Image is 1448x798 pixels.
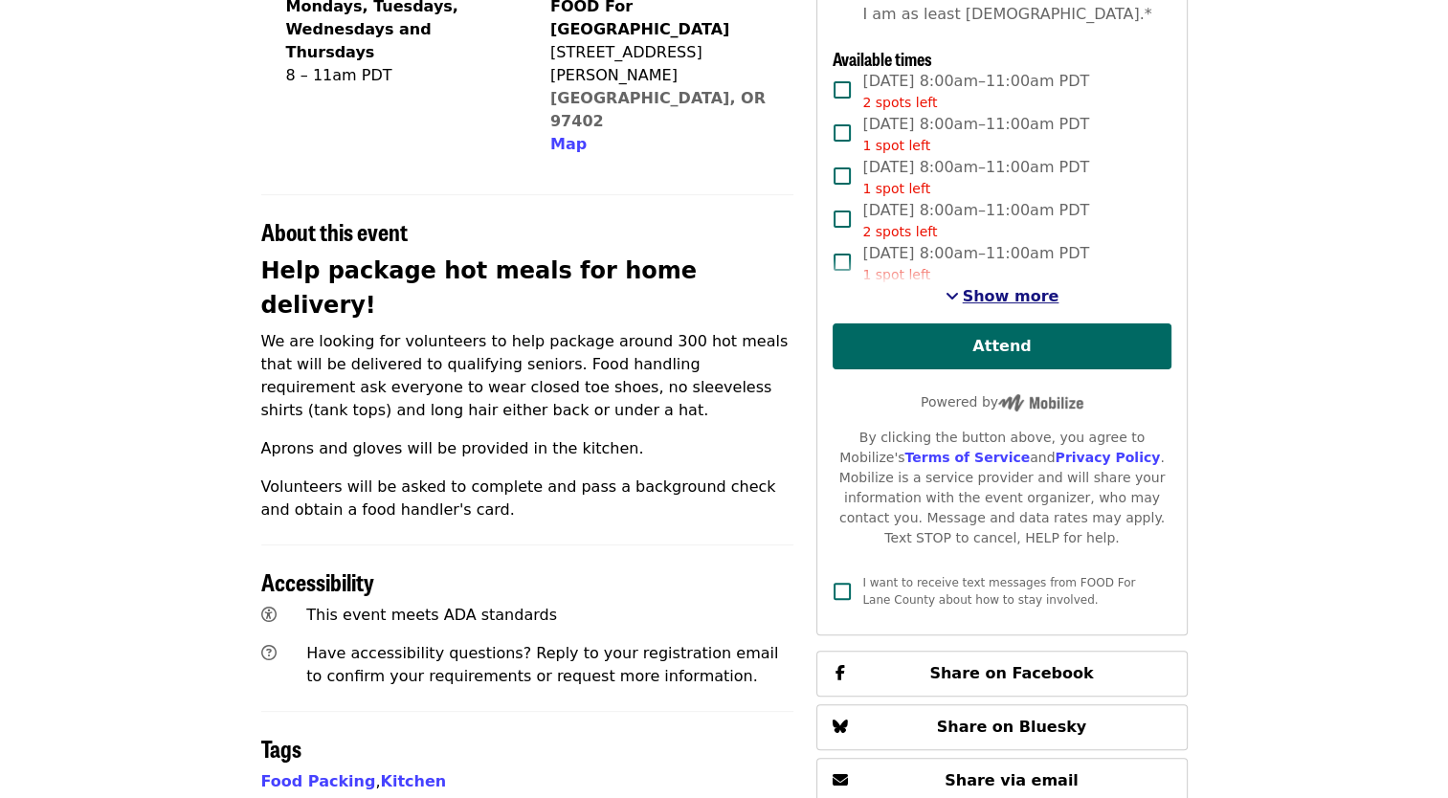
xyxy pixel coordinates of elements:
[862,199,1089,242] span: [DATE] 8:00am–11:00am PDT
[380,772,446,790] a: Kitchen
[261,437,794,460] p: Aprons and gloves will be provided in the kitchen.
[816,651,1187,697] button: Share on Facebook
[862,224,937,239] span: 2 spots left
[261,772,381,790] span: ,
[945,771,1079,789] span: Share via email
[550,41,778,87] div: [STREET_ADDRESS][PERSON_NAME]
[261,606,277,624] i: universal-access icon
[261,476,794,521] p: Volunteers will be asked to complete and pass a background check and obtain a food handler's card.
[833,46,932,71] span: Available times
[904,450,1030,465] a: Terms of Service
[261,731,301,765] span: Tags
[833,428,1170,548] div: By clicking the button above, you agree to Mobilize's and . Mobilize is a service provider and wi...
[261,644,277,662] i: question-circle icon
[306,606,557,624] span: This event meets ADA standards
[963,287,1059,305] span: Show more
[862,576,1135,607] span: I want to receive text messages from FOOD For Lane County about how to stay involved.
[862,242,1089,285] span: [DATE] 8:00am–11:00am PDT
[306,644,778,685] span: Have accessibility questions? Reply to your registration email to confirm your requirements or re...
[862,95,937,110] span: 2 spots left
[286,64,512,87] div: 8 – 11am PDT
[261,214,408,248] span: About this event
[550,135,587,153] span: Map
[937,718,1087,736] span: Share on Bluesky
[862,181,930,196] span: 1 spot left
[862,267,930,282] span: 1 spot left
[261,254,794,322] h2: Help package hot meals for home delivery!
[833,323,1170,369] button: Attend
[550,89,766,130] a: [GEOGRAPHIC_DATA], OR 97402
[862,113,1089,156] span: [DATE] 8:00am–11:00am PDT
[929,664,1093,682] span: Share on Facebook
[862,70,1089,113] span: [DATE] 8:00am–11:00am PDT
[550,133,587,156] button: Map
[998,394,1083,411] img: Powered by Mobilize
[261,330,794,422] p: We are looking for volunteers to help package around 300 hot meals that will be delivered to qual...
[816,704,1187,750] button: Share on Bluesky
[1055,450,1160,465] a: Privacy Policy
[862,156,1089,199] span: [DATE] 8:00am–11:00am PDT
[261,772,376,790] a: Food Packing
[261,565,374,598] span: Accessibility
[921,394,1083,410] span: Powered by
[946,285,1059,308] button: See more timeslots
[862,138,930,153] span: 1 spot left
